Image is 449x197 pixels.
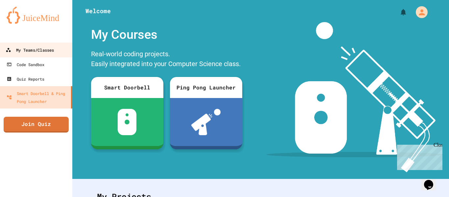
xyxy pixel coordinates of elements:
iframe: chat widget [421,171,442,190]
div: My Courses [88,22,246,47]
iframe: chat widget [394,142,442,170]
a: Join Quiz [4,117,69,133]
div: Ping Pong Launcher [170,77,242,98]
div: Smart Doorbell [91,77,163,98]
div: Smart Doorbell & Ping Pong Launcher [7,89,68,105]
img: ppl-with-ball.png [191,109,221,135]
div: My Teams/Classes [6,46,54,54]
div: My Account [409,5,429,20]
div: Code Sandbox [7,61,44,68]
img: logo-orange.svg [7,7,66,24]
div: Quiz Reports [7,75,44,83]
div: Chat with us now!Close [3,3,45,42]
div: Real-world coding projects. Easily integrated into your Computer Science class. [88,47,246,72]
img: banner-image-my-projects.png [267,22,443,172]
div: My Notifications [387,7,409,18]
img: sdb-white.svg [118,109,136,135]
